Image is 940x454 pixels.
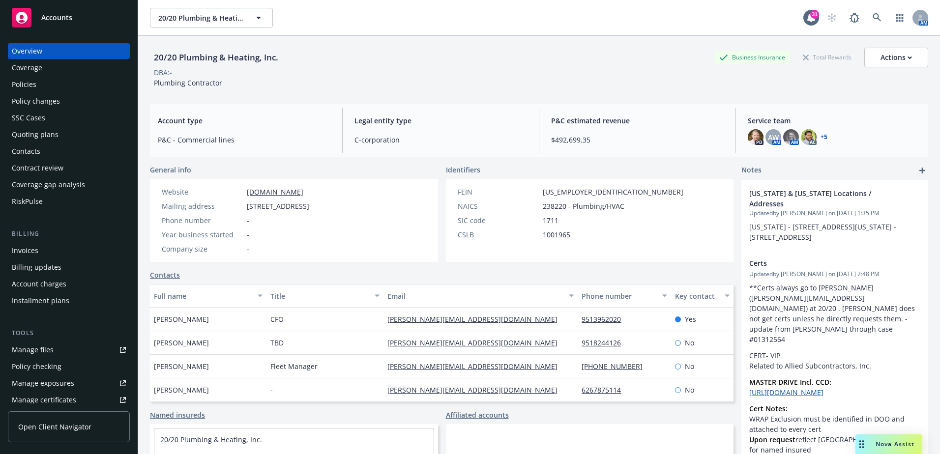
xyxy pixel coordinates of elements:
a: Affiliated accounts [446,410,509,420]
div: SSC Cases [12,110,45,126]
span: No [685,338,694,348]
a: Search [867,8,887,28]
a: [PERSON_NAME][EMAIL_ADDRESS][DOMAIN_NAME] [387,314,565,324]
span: 238220 - Plumbing/HVAC [543,201,624,211]
div: Email [387,291,563,301]
li: WRAP Exclusion must be identified in DOO and attached to every cert [749,414,920,434]
div: Manage exposures [12,375,74,391]
a: 6267875114 [582,385,629,395]
div: FEIN [458,187,539,197]
div: Coverage gap analysis [12,177,85,193]
span: Updated by [PERSON_NAME] on [DATE] 2:48 PM [749,270,920,279]
div: Phone number [162,215,243,226]
div: Billing updates [12,259,61,275]
span: Yes [685,314,696,324]
button: Full name [150,284,266,308]
span: - [247,229,249,240]
div: Invoices [12,243,38,258]
span: C-corporation [354,135,527,145]
div: Manage files [12,342,54,358]
div: Policy checking [12,359,61,374]
span: Accounts [41,14,72,22]
div: Year business started [162,229,243,240]
img: photo [748,129,764,145]
span: Account type [158,115,330,126]
a: Manage files [8,342,130,358]
div: Actions [881,48,912,67]
span: $492,699.35 [551,135,724,145]
div: Policies [12,77,36,92]
div: Overview [12,43,42,59]
span: [STREET_ADDRESS] [247,201,309,211]
span: Certs [749,258,895,268]
span: Updated by [PERSON_NAME] on [DATE] 1:35 PM [749,209,920,218]
div: Billing [8,229,130,239]
span: Fleet Manager [270,361,318,371]
div: DBA: - [154,67,172,78]
a: Overview [8,43,130,59]
img: photo [783,129,799,145]
a: Billing updates [8,259,130,275]
div: Total Rewards [798,51,856,63]
button: Email [383,284,578,308]
a: Invoices [8,243,130,258]
div: NAICS [458,201,539,211]
button: Key contact [671,284,734,308]
span: 1711 [543,215,558,226]
div: Coverage [12,60,42,76]
div: Contract review [12,160,63,176]
span: - [247,244,249,254]
span: - [270,385,273,395]
a: Policy checking [8,359,130,374]
span: TBD [270,338,284,348]
div: Title [270,291,368,301]
a: 9513962020 [582,314,629,324]
span: [US_EMPLOYER_IDENTIFICATION_NUMBER] [543,187,683,197]
a: [PERSON_NAME][EMAIL_ADDRESS][DOMAIN_NAME] [387,362,565,371]
a: RiskPulse [8,194,130,209]
div: 31 [810,10,819,19]
a: Switch app [890,8,910,28]
div: Business Insurance [714,51,790,63]
div: Policy changes [12,93,60,109]
span: Open Client Navigator [18,422,91,432]
p: **Certs always go to [PERSON_NAME] ([PERSON_NAME][EMAIL_ADDRESS][DOMAIN_NAME]) at 20/20 . [PERSON... [749,283,920,344]
div: Installment plans [12,293,69,309]
button: Phone number [578,284,671,308]
span: 20/20 Plumbing & Heating, Inc. [158,13,243,23]
div: Company size [162,244,243,254]
span: [PERSON_NAME] [154,385,209,395]
img: photo [801,129,817,145]
div: Mailing address [162,201,243,211]
span: No [685,385,694,395]
button: Title [266,284,383,308]
div: SIC code [458,215,539,226]
div: Contacts [12,143,40,159]
span: Notes [741,165,762,176]
span: [PERSON_NAME] [154,314,209,324]
p: [US_STATE] - [STREET_ADDRESS][US_STATE] - [STREET_ADDRESS] [749,222,920,242]
button: Actions [864,48,928,67]
a: [URL][DOMAIN_NAME] [749,388,823,397]
a: Account charges [8,276,130,292]
a: +5 [821,134,827,140]
span: Identifiers [446,165,480,175]
div: Website [162,187,243,197]
a: Accounts [8,4,130,31]
div: [US_STATE] & [US_STATE] Locations / AddressesUpdatedby [PERSON_NAME] on [DATE] 1:35 PM[US_STATE] ... [741,180,928,250]
a: Contacts [150,270,180,280]
div: CSLB [458,229,539,240]
div: Tools [8,328,130,338]
a: Coverage gap analysis [8,177,130,193]
span: Legal entity type [354,115,527,126]
a: 9518244126 [582,338,629,347]
div: Drag to move [855,434,868,454]
a: Manage exposures [8,375,130,391]
span: No [685,361,694,371]
div: RiskPulse [12,194,43,209]
button: Nova Assist [855,434,922,454]
span: - [247,215,249,226]
a: add [916,165,928,176]
a: Start snowing [822,8,842,28]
